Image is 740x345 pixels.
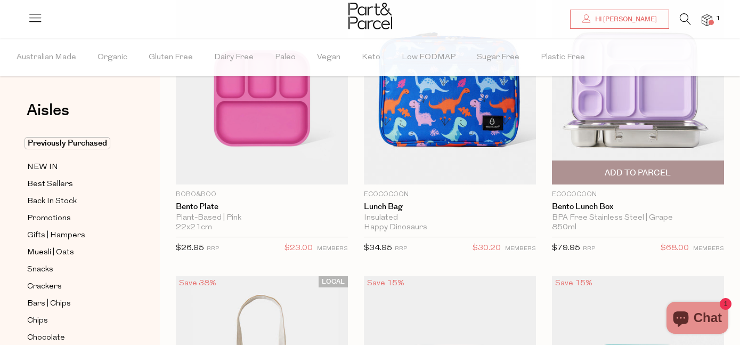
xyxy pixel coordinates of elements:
[693,246,724,252] small: MEMBERS
[275,39,296,76] span: Paleo
[362,39,380,76] span: Keto
[27,212,124,225] a: Promotions
[319,276,348,287] span: LOCAL
[27,332,65,344] span: Chocolate
[27,161,58,174] span: NEW IN
[27,178,73,191] span: Best Sellers
[27,229,124,242] a: Gifts | Hampers
[541,39,585,76] span: Plastic Free
[605,167,671,179] span: Add To Parcel
[27,137,124,150] a: Previously Purchased
[552,213,724,223] div: BPA Free Stainless Steel | Grape
[27,212,71,225] span: Promotions
[207,246,219,252] small: RRP
[702,14,712,26] a: 1
[27,263,124,276] a: Snacks
[317,246,348,252] small: MEMBERS
[395,246,407,252] small: RRP
[661,242,689,255] span: $68.00
[477,39,519,76] span: Sugar Free
[364,190,536,199] p: Ecococoon
[27,161,124,174] a: NEW IN
[27,280,124,293] a: Crackers
[27,178,124,191] a: Best Sellers
[552,244,580,252] span: $79.95
[552,202,724,212] a: Bento Lunch Box
[97,39,127,76] span: Organic
[364,244,392,252] span: $34.95
[663,302,731,336] inbox-online-store-chat: Shopify online store chat
[27,297,124,310] a: Bars | Chips
[27,195,77,208] span: Back In Stock
[402,39,456,76] span: Low FODMAP
[27,102,69,129] a: Aisles
[214,39,254,76] span: Dairy Free
[149,39,193,76] span: Gluten Free
[176,244,204,252] span: $26.95
[27,246,124,259] a: Muesli | Oats
[364,202,536,212] a: Lunch Bag
[592,15,657,24] span: Hi [PERSON_NAME]
[27,99,69,122] span: Aisles
[25,137,110,149] span: Previously Purchased
[473,242,501,255] span: $30.20
[317,39,340,76] span: Vegan
[27,280,62,293] span: Crackers
[176,276,219,291] div: Save 38%
[552,190,724,199] p: Ecococoon
[570,10,669,29] a: Hi [PERSON_NAME]
[27,298,71,310] span: Bars | Chips
[364,223,427,232] span: Happy Dinosaurs
[364,213,536,223] div: Insulated
[27,195,124,208] a: Back In Stock
[27,315,48,327] span: Chips
[27,263,53,276] span: Snacks
[552,223,576,232] span: 850ml
[27,246,74,259] span: Muesli | Oats
[17,39,76,76] span: Australian Made
[348,3,392,29] img: Part&Parcel
[27,229,85,242] span: Gifts | Hampers
[27,314,124,327] a: Chips
[176,190,348,199] p: Bobo&boo
[552,276,596,291] div: Save 15%
[176,202,348,212] a: Bento Plate
[505,246,536,252] small: MEMBERS
[552,161,724,184] button: Add To Parcel
[364,276,408,291] div: Save 15%
[284,242,313,255] span: $23.00
[176,213,348,223] div: Plant-Based | Pink
[583,246,595,252] small: RRP
[27,331,124,344] a: Chocolate
[176,223,212,232] span: 22x21cm
[713,14,723,23] span: 1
